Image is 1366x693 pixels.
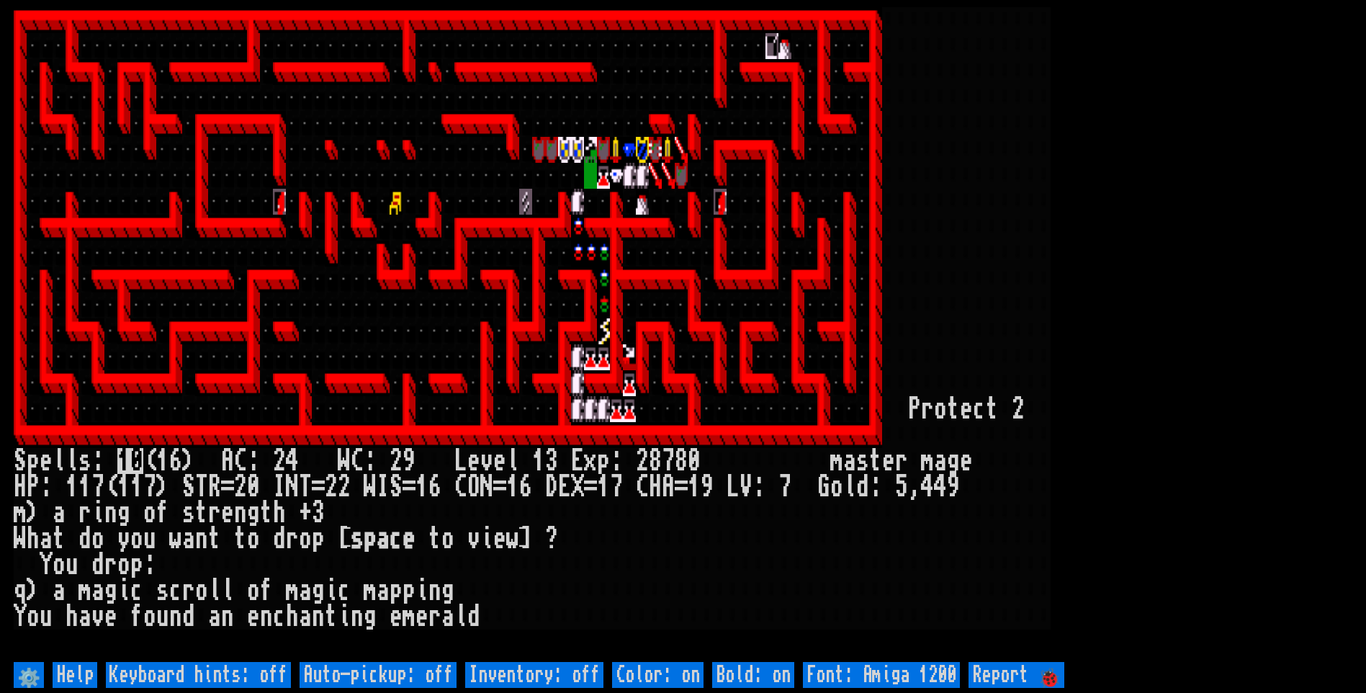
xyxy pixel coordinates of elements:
[299,604,312,630] div: a
[27,448,40,474] div: p
[480,474,493,500] div: N
[130,578,143,604] div: c
[247,604,260,630] div: e
[506,474,519,500] div: 1
[727,474,740,500] div: L
[390,578,403,604] div: p
[117,448,130,474] mark: 1
[286,474,299,500] div: N
[830,448,843,474] div: m
[286,448,299,474] div: 4
[234,500,247,526] div: n
[53,578,66,604] div: a
[377,578,390,604] div: a
[467,474,480,500] div: O
[312,500,325,526] div: 3
[182,526,195,552] div: a
[247,526,260,552] div: o
[441,526,454,552] div: o
[675,474,688,500] div: =
[195,578,208,604] div: o
[143,474,156,500] div: 7
[169,526,182,552] div: w
[403,526,415,552] div: e
[78,526,91,552] div: d
[506,526,519,552] div: w
[843,448,856,474] div: a
[415,578,428,604] div: i
[934,396,947,422] div: o
[182,604,195,630] div: d
[260,500,273,526] div: t
[934,474,947,500] div: 4
[571,474,584,500] div: X
[40,474,53,500] div: :
[78,474,91,500] div: 1
[584,448,597,474] div: x
[390,526,403,552] div: c
[610,448,623,474] div: :
[299,578,312,604] div: a
[195,474,208,500] div: T
[104,552,117,578] div: r
[675,448,688,474] div: 8
[260,578,273,604] div: f
[195,500,208,526] div: t
[351,526,364,552] div: s
[856,474,869,500] div: d
[40,526,53,552] div: a
[78,604,91,630] div: a
[493,526,506,552] div: e
[752,474,765,500] div: :
[286,604,299,630] div: h
[830,474,843,500] div: o
[130,526,143,552] div: o
[403,448,415,474] div: 9
[286,526,299,552] div: r
[91,552,104,578] div: d
[130,552,143,578] div: p
[921,474,934,500] div: 4
[143,552,156,578] div: :
[662,474,675,500] div: A
[403,578,415,604] div: p
[27,604,40,630] div: o
[221,474,234,500] div: =
[441,604,454,630] div: a
[91,448,104,474] div: :
[66,474,78,500] div: 1
[869,448,882,474] div: t
[843,474,856,500] div: l
[143,526,156,552] div: u
[597,474,610,500] div: 1
[234,448,247,474] div: C
[91,474,104,500] div: 7
[364,526,377,552] div: p
[312,526,325,552] div: p
[247,578,260,604] div: o
[130,474,143,500] div: 1
[117,500,130,526] div: g
[545,448,558,474] div: 3
[182,578,195,604] div: r
[545,526,558,552] div: ?
[104,474,117,500] div: (
[208,578,221,604] div: l
[14,448,27,474] div: S
[208,526,221,552] div: t
[247,474,260,500] div: 0
[921,448,934,474] div: m
[493,448,506,474] div: e
[286,578,299,604] div: m
[817,474,830,500] div: G
[688,474,701,500] div: 1
[117,526,130,552] div: y
[856,448,869,474] div: s
[14,474,27,500] div: H
[338,578,351,604] div: c
[14,526,27,552] div: W
[273,526,286,552] div: d
[428,578,441,604] div: n
[986,396,999,422] div: t
[66,448,78,474] div: l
